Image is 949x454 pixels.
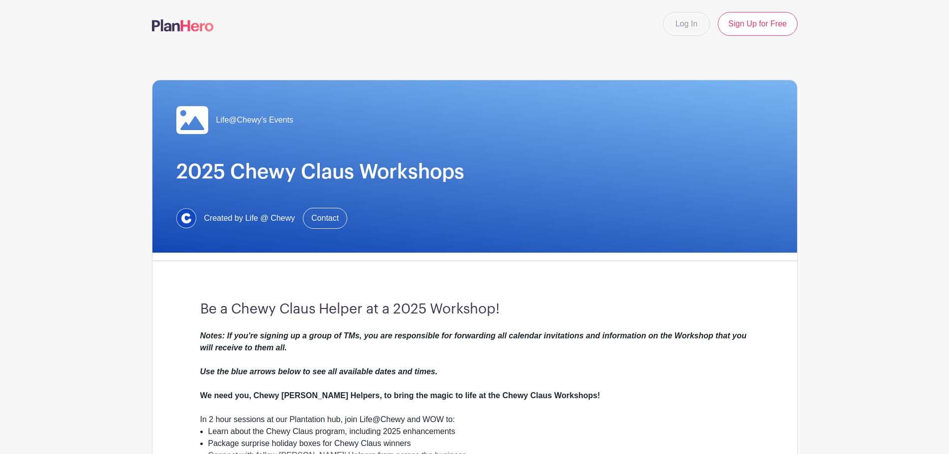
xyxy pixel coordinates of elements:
[200,391,600,400] strong: We need you, Chewy [PERSON_NAME] Helpers, to bring the magic to life at the Chewy Claus Workshops!
[200,331,747,376] em: Notes: If you're signing up a group of TMs, you are responsible for forwarding all calendar invit...
[152,19,214,31] img: logo-507f7623f17ff9eddc593b1ce0a138ce2505c220e1c5a4e2b4648c50719b7d32.svg
[208,438,749,450] li: Package surprise holiday boxes for Chewy Claus winners
[176,160,773,184] h1: 2025 Chewy Claus Workshops
[204,212,295,224] span: Created by Life @ Chewy
[718,12,797,36] a: Sign Up for Free
[208,426,749,438] li: Learn about the Chewy Claus program, including 2025 enhancements
[200,301,749,318] h3: Be a Chewy Claus Helper at a 2025 Workshop!
[176,208,196,228] img: 1629734264472.jfif
[663,12,710,36] a: Log In
[216,114,293,126] span: Life@Chewy's Events
[200,414,749,426] div: In 2 hour sessions at our Plantation hub, join Life@Chewy and WOW to:
[303,208,347,229] a: Contact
